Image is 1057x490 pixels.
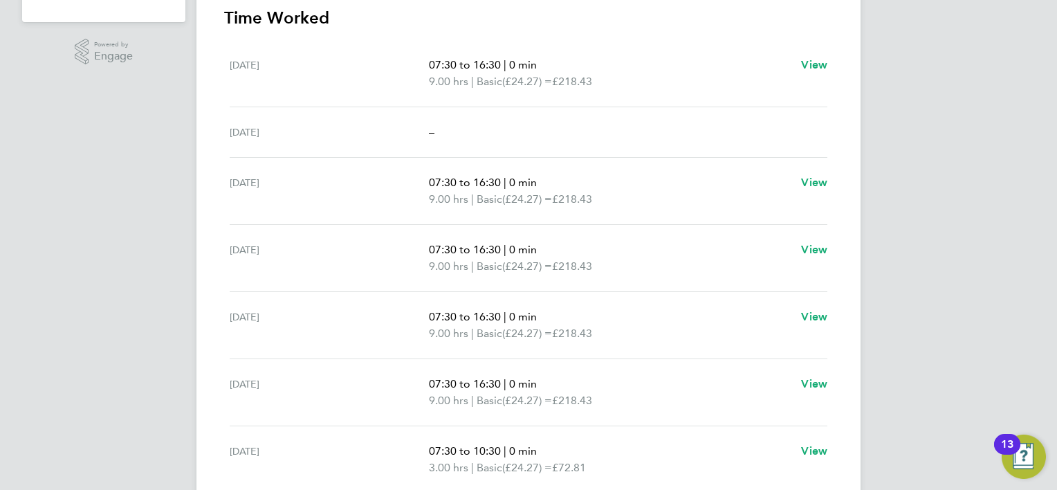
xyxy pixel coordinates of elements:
[502,75,552,88] span: (£24.27) =
[801,309,827,325] a: View
[471,75,474,88] span: |
[502,461,552,474] span: (£24.27) =
[429,377,501,390] span: 07:30 to 16:30
[552,327,592,340] span: £218.43
[429,444,501,457] span: 07:30 to 10:30
[471,461,474,474] span: |
[502,192,552,206] span: (£24.27) =
[230,309,429,342] div: [DATE]
[230,174,429,208] div: [DATE]
[477,392,502,409] span: Basic
[552,260,592,273] span: £218.43
[471,192,474,206] span: |
[504,444,506,457] span: |
[509,310,537,323] span: 0 min
[429,310,501,323] span: 07:30 to 16:30
[230,242,429,275] div: [DATE]
[471,394,474,407] span: |
[477,191,502,208] span: Basic
[224,7,833,29] h3: Time Worked
[504,243,506,256] span: |
[504,377,506,390] span: |
[429,176,501,189] span: 07:30 to 16:30
[552,461,586,474] span: £72.81
[429,461,468,474] span: 3.00 hrs
[801,58,827,71] span: View
[801,376,827,392] a: View
[502,394,552,407] span: (£24.27) =
[471,327,474,340] span: |
[429,327,468,340] span: 9.00 hrs
[552,75,592,88] span: £218.43
[502,260,552,273] span: (£24.27) =
[429,125,434,138] span: –
[801,242,827,258] a: View
[504,176,506,189] span: |
[801,243,827,256] span: View
[509,176,537,189] span: 0 min
[429,243,501,256] span: 07:30 to 16:30
[75,39,134,65] a: Powered byEngage
[94,51,133,62] span: Engage
[429,192,468,206] span: 9.00 hrs
[801,310,827,323] span: View
[429,75,468,88] span: 9.00 hrs
[477,325,502,342] span: Basic
[801,176,827,189] span: View
[1001,444,1013,462] div: 13
[477,460,502,476] span: Basic
[504,58,506,71] span: |
[509,377,537,390] span: 0 min
[230,57,429,90] div: [DATE]
[429,260,468,273] span: 9.00 hrs
[230,376,429,409] div: [DATE]
[552,394,592,407] span: £218.43
[504,310,506,323] span: |
[509,444,537,457] span: 0 min
[429,394,468,407] span: 9.00 hrs
[1002,435,1046,479] button: Open Resource Center, 13 new notifications
[471,260,474,273] span: |
[94,39,133,51] span: Powered by
[801,174,827,191] a: View
[502,327,552,340] span: (£24.27) =
[801,444,827,457] span: View
[801,377,827,390] span: View
[801,443,827,460] a: View
[509,58,537,71] span: 0 min
[477,258,502,275] span: Basic
[552,192,592,206] span: £218.43
[509,243,537,256] span: 0 min
[429,58,501,71] span: 07:30 to 16:30
[477,73,502,90] span: Basic
[801,57,827,73] a: View
[230,124,429,140] div: [DATE]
